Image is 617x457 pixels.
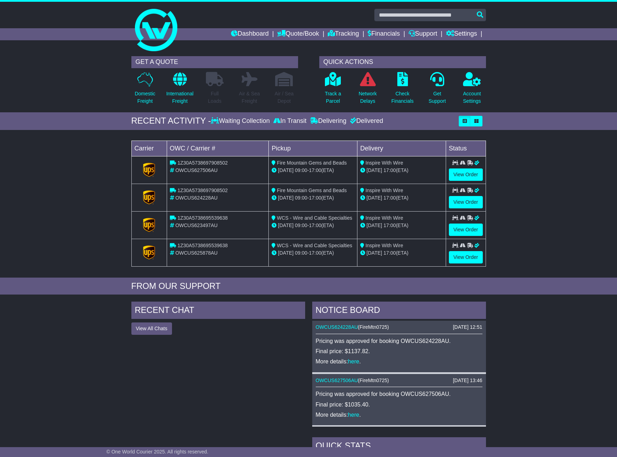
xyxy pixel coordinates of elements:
[131,56,298,68] div: GET A QUOTE
[348,358,359,364] a: here
[463,90,481,105] p: Account Settings
[360,194,443,202] div: (ETA)
[325,72,342,109] a: Track aParcel
[167,141,269,156] td: OWC / Carrier #
[384,250,396,256] span: 17:00
[391,90,414,105] p: Check Financials
[272,194,354,202] div: - (ETA)
[316,324,482,330] div: ( )
[357,141,446,156] td: Delivery
[131,141,167,156] td: Carrier
[134,72,155,109] a: DomesticFreight
[360,324,387,330] span: FireMtn0725
[360,378,387,383] span: FireMtn0725
[409,28,437,40] a: Support
[348,412,359,418] a: here
[316,378,358,383] a: OWCUS627506AU
[272,117,308,125] div: In Transit
[366,215,403,221] span: Inspire With Wire
[295,250,307,256] span: 09:00
[231,28,269,40] a: Dashboard
[309,167,321,173] span: 17:00
[367,167,382,173] span: [DATE]
[360,167,443,174] div: (ETA)
[366,160,403,166] span: Inspire With Wire
[446,28,477,40] a: Settings
[360,222,443,229] div: (ETA)
[316,411,482,418] p: More details: .
[131,116,211,126] div: RECENT ACTIVITY -
[309,222,321,228] span: 17:00
[277,28,319,40] a: Quote/Book
[131,302,305,321] div: RECENT CHAT
[278,195,293,201] span: [DATE]
[277,188,347,193] span: Fire Mountain Gems and Beads
[368,28,400,40] a: Financials
[367,222,382,228] span: [DATE]
[175,167,218,173] span: OWCUS627506AU
[269,141,357,156] td: Pickup
[312,437,486,456] div: Quick Stats
[143,245,155,260] img: GetCarrierServiceLogo
[106,449,208,455] span: © One World Courier 2025. All rights reserved.
[384,195,396,201] span: 17:00
[366,243,403,248] span: Inspire With Wire
[384,222,396,228] span: 17:00
[239,90,260,105] p: Air & Sea Freight
[309,195,321,201] span: 17:00
[316,348,482,355] p: Final price: $1137.82.
[319,56,486,68] div: QUICK ACTIONS
[312,302,486,321] div: NOTICE BOARD
[453,324,482,330] div: [DATE] 12:51
[277,215,352,221] span: WCS - Wire and Cable Specialties
[453,378,482,384] div: [DATE] 13:46
[275,90,294,105] p: Air / Sea Depot
[446,141,486,156] td: Status
[367,195,382,201] span: [DATE]
[449,196,483,208] a: View Order
[309,250,321,256] span: 17:00
[367,250,382,256] span: [DATE]
[177,160,227,166] span: 1Z30A5738697908502
[143,163,155,177] img: GetCarrierServiceLogo
[277,160,347,166] span: Fire Mountain Gems and Beads
[316,324,358,330] a: OWCUS624228AU
[272,167,354,174] div: - (ETA)
[177,215,227,221] span: 1Z30A5738695539638
[277,243,352,248] span: WCS - Wire and Cable Specialties
[272,249,354,257] div: - (ETA)
[366,188,403,193] span: Inspire With Wire
[316,391,482,397] p: Pricing was approved for booking OWCUS627506AU.
[449,251,483,263] a: View Order
[211,117,271,125] div: Waiting Collection
[278,167,293,173] span: [DATE]
[428,90,446,105] p: Get Support
[463,72,481,109] a: AccountSettings
[206,90,224,105] p: Full Loads
[272,222,354,229] div: - (ETA)
[131,322,172,335] button: View All Chats
[175,195,218,201] span: OWCUS624228AU
[316,401,482,408] p: Final price: $1035.40.
[449,168,483,181] a: View Order
[278,222,293,228] span: [DATE]
[308,117,348,125] div: Delivering
[295,195,307,201] span: 09:00
[316,378,482,384] div: ( )
[328,28,359,40] a: Tracking
[143,218,155,232] img: GetCarrierServiceLogo
[384,167,396,173] span: 17:00
[278,250,293,256] span: [DATE]
[135,90,155,105] p: Domestic Freight
[391,72,414,109] a: CheckFinancials
[166,72,194,109] a: InternationalFreight
[449,224,483,236] a: View Order
[131,281,486,291] div: FROM OUR SUPPORT
[358,90,376,105] p: Network Delays
[177,243,227,248] span: 1Z30A5738695539638
[428,72,446,109] a: GetSupport
[166,90,194,105] p: International Freight
[316,358,482,365] p: More details: .
[175,222,218,228] span: OWCUS623497AU
[325,90,341,105] p: Track a Parcel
